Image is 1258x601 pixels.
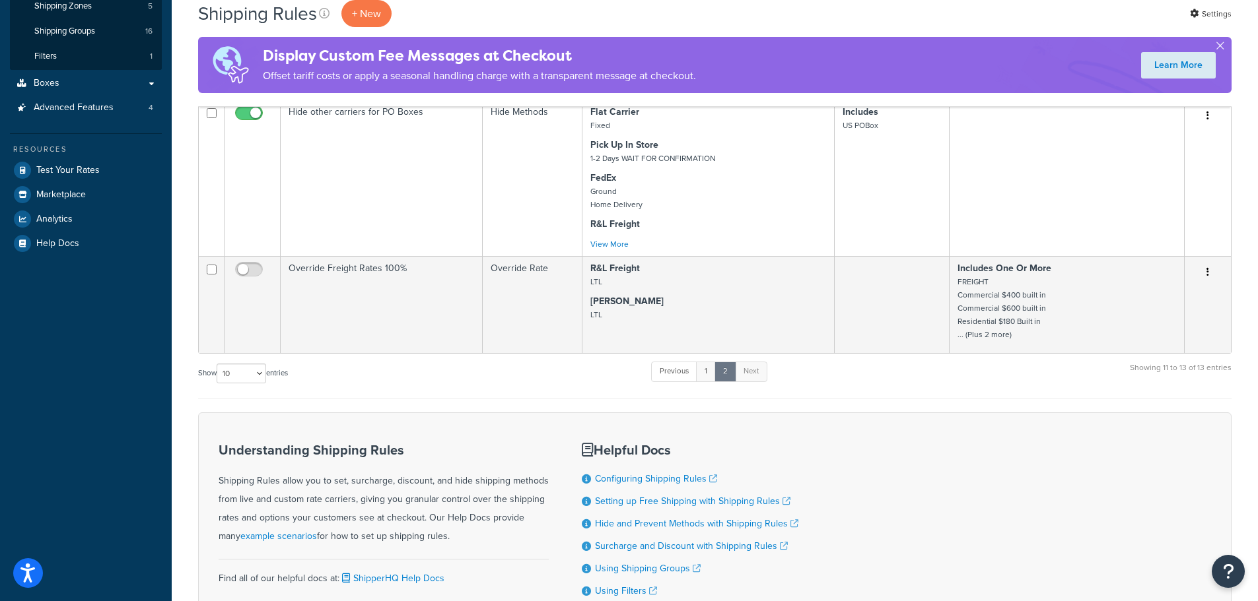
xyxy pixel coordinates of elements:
a: Learn More [1141,52,1216,79]
a: Previous [651,362,697,381]
a: Using Filters [595,584,657,598]
a: Analytics [10,207,162,231]
select: Showentries [217,364,266,383]
a: ShipperHQ Help Docs [339,571,444,585]
a: Shipping Groups 16 [10,19,162,44]
small: 1-2 Days WAIT FOR CONFIRMATION [590,152,715,164]
h3: Helpful Docs [582,443,798,457]
a: Settings [1190,5,1232,23]
td: Override Rate [483,256,582,353]
span: 5 [148,1,153,12]
li: Shipping Groups [10,19,162,44]
span: Shipping Zones [34,1,92,12]
td: Override Freight Rates 100% [281,256,483,353]
a: Using Shipping Groups [595,561,701,575]
small: US POBox [843,119,878,131]
small: LTL [590,276,602,288]
label: Show entries [198,364,288,383]
a: 2 [715,362,736,381]
small: Fixed [590,119,610,131]
a: example scenarios [240,529,317,543]
a: View More [590,238,629,250]
a: Filters 1 [10,44,162,69]
p: Offset tariff costs or apply a seasonal handling charge with a transparent message at checkout. [263,67,696,85]
strong: R&L Freight [590,261,640,275]
a: Surcharge and Discount with Shipping Rules [595,539,788,553]
span: 1 [150,51,153,62]
span: Advanced Features [34,102,114,113]
li: Advanced Features [10,96,162,120]
strong: [PERSON_NAME] [590,294,664,308]
div: Find all of our helpful docs at: [219,559,549,588]
strong: FedEx [590,171,616,185]
span: Filters [34,51,57,62]
h4: Display Custom Fee Messages at Checkout [263,45,696,67]
button: Open Resource Center [1212,555,1245,588]
strong: R&L Freight [590,217,640,231]
small: FREIGHT Commercial $400 built in Commercial $600 built in Residential $180 Built in ... (Plus 2 m... [958,276,1046,340]
span: Boxes [34,78,59,89]
span: Test Your Rates [36,165,100,176]
strong: Includes [843,105,878,119]
small: LTL [590,309,602,321]
span: 16 [145,26,153,37]
div: Resources [10,144,162,155]
td: Hide Methods [483,100,582,256]
a: Next [735,362,767,381]
li: Filters [10,44,162,69]
a: Hide and Prevent Methods with Shipping Rules [595,517,798,530]
a: Test Your Rates [10,158,162,182]
span: Help Docs [36,238,79,249]
span: Analytics [36,214,73,225]
span: Marketplace [36,189,86,201]
a: Setting up Free Shipping with Shipping Rules [595,494,790,508]
a: Marketplace [10,183,162,206]
a: Help Docs [10,232,162,255]
h1: Shipping Rules [198,1,317,26]
div: Shipping Rules allow you to set, surcharge, discount, and hide shipping methods from live and cus... [219,443,549,546]
h3: Understanding Shipping Rules [219,443,549,457]
img: duties-banner-06bc72dcb5fe05cb3f9472aba00be2ae8eb53ab6f0d8bb03d382ba314ac3c341.png [198,37,263,93]
a: Advanced Features 4 [10,96,162,120]
span: Shipping Groups [34,26,95,37]
strong: Includes One Or More [958,261,1051,275]
a: Configuring Shipping Rules [595,472,717,486]
div: Showing 11 to 13 of 13 entries [1130,360,1232,389]
span: 4 [149,102,153,113]
a: 1 [696,362,716,381]
a: Boxes [10,71,162,96]
strong: Pick Up In Store [590,138,658,152]
strong: Flat Carrier [590,105,639,119]
td: Hide other carriers for PO Boxes [281,100,483,256]
small: Ground Home Delivery [590,185,643,210]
